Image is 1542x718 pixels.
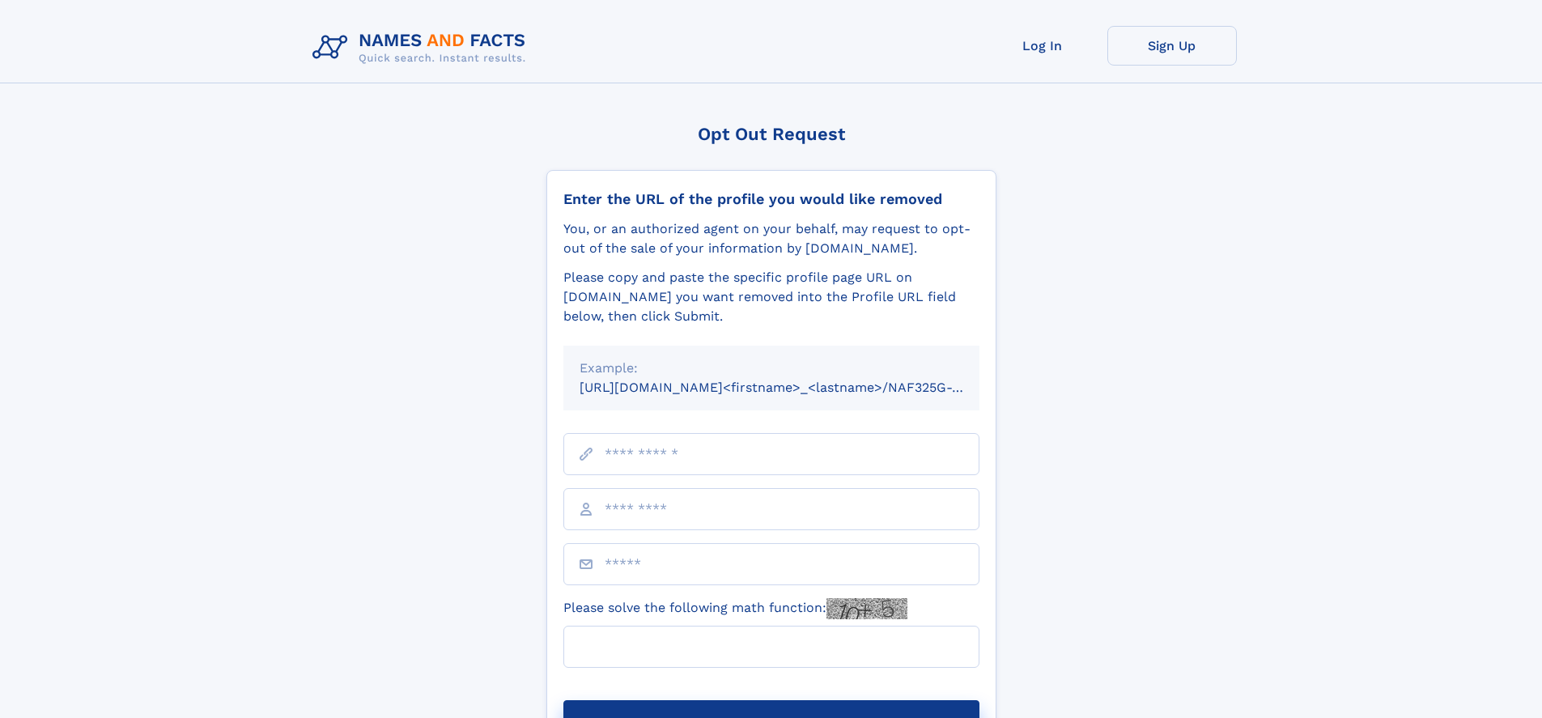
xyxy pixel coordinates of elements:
[563,268,979,326] div: Please copy and paste the specific profile page URL on [DOMAIN_NAME] you want removed into the Pr...
[563,190,979,208] div: Enter the URL of the profile you would like removed
[580,359,963,378] div: Example:
[1107,26,1237,66] a: Sign Up
[978,26,1107,66] a: Log In
[580,380,1010,395] small: [URL][DOMAIN_NAME]<firstname>_<lastname>/NAF325G-xxxxxxxx
[306,26,539,70] img: Logo Names and Facts
[563,598,907,619] label: Please solve the following math function:
[546,124,996,144] div: Opt Out Request
[563,219,979,258] div: You, or an authorized agent on your behalf, may request to opt-out of the sale of your informatio...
